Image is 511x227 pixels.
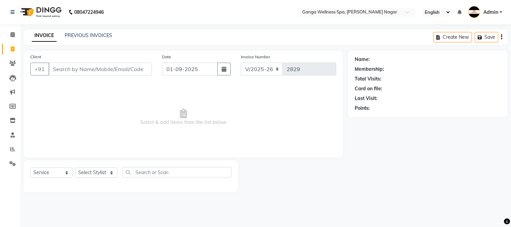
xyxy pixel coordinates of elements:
[433,32,472,42] button: Create New
[355,66,384,73] div: Membership:
[468,6,480,18] img: Admin
[483,9,498,16] span: Admin
[355,75,381,83] div: Total Visits:
[355,105,370,112] div: Points:
[17,3,63,22] img: logo
[74,3,104,22] b: 08047224946
[355,56,370,63] div: Name:
[30,84,336,151] span: Select & add items from the list below
[122,167,231,177] input: Search or Scan
[30,54,41,60] label: Client
[65,32,112,38] a: PREVIOUS INVOICES
[355,85,382,92] div: Card on file:
[162,54,171,60] label: Date
[49,63,152,75] input: Search by Name/Mobile/Email/Code
[241,54,270,60] label: Invoice Number
[30,63,49,75] button: +91
[32,30,57,42] a: INVOICE
[355,95,377,102] div: Last Visit:
[475,32,498,42] button: Save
